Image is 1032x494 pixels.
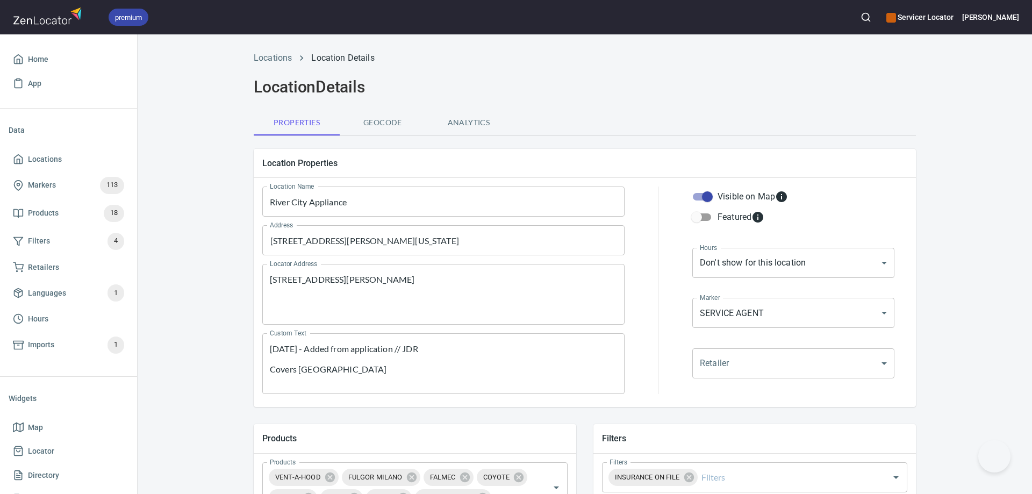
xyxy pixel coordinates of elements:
[962,5,1019,29] button: [PERSON_NAME]
[28,77,41,90] span: App
[109,9,148,26] div: premium
[107,235,124,247] span: 4
[608,472,686,482] span: INSURANCE ON FILE
[608,469,698,486] div: INSURANCE ON FILE
[311,53,374,63] a: Location Details
[699,467,872,488] input: Filters
[9,255,128,280] a: Retailers
[424,472,462,482] span: FALMEC
[692,248,894,278] div: Don't show for this location
[13,4,85,27] img: zenlocator
[751,211,764,224] svg: Featured locations are moved to the top of the search results list.
[9,171,128,199] a: Markers113
[28,53,48,66] span: Home
[718,211,764,224] div: Featured
[888,470,904,485] button: Open
[9,147,128,171] a: Locations
[9,47,128,71] a: Home
[28,206,59,220] span: Products
[9,117,128,143] li: Data
[9,307,128,331] a: Hours
[962,11,1019,23] h6: [PERSON_NAME]
[28,287,66,300] span: Languages
[9,463,128,488] a: Directory
[886,13,896,23] button: color-CE600E
[107,287,124,299] span: 1
[270,274,617,315] textarea: [STREET_ADDRESS][PERSON_NAME]
[269,469,339,486] div: VENT-A-HOOD
[254,77,916,97] h2: Location Details
[262,433,568,444] h5: Products
[270,343,617,384] textarea: [DATE] - Added from application // JDR Covers [GEOGRAPHIC_DATA]
[107,339,124,351] span: 1
[692,348,894,378] div: ​
[692,298,894,328] div: SERVICE AGENT
[262,157,907,169] h5: Location Properties
[775,190,788,203] svg: Whether the location is visible on the map.
[260,116,333,130] span: Properties
[342,472,409,482] span: FULGOR MILANO
[100,179,124,191] span: 113
[104,207,124,219] span: 18
[346,116,419,130] span: Geocode
[9,71,128,96] a: App
[9,439,128,463] a: Locator
[9,416,128,440] a: Map
[854,5,878,29] button: Search
[28,261,59,274] span: Retailers
[886,5,953,29] div: Manage your apps
[718,190,788,203] div: Visible on Map
[28,178,56,192] span: Markers
[9,331,128,359] a: Imports1
[109,12,148,23] span: premium
[342,469,420,486] div: FULGOR MILANO
[9,199,128,227] a: Products18
[978,440,1010,472] iframe: Help Scout Beacon - Open
[28,445,54,458] span: Locator
[432,116,505,130] span: Analytics
[9,385,128,411] li: Widgets
[28,312,48,326] span: Hours
[602,433,907,444] h5: Filters
[269,472,327,482] span: VENT-A-HOOD
[28,338,54,352] span: Imports
[424,469,474,486] div: FALMEC
[886,11,953,23] h6: Servicer Locator
[254,52,916,65] nav: breadcrumb
[28,153,62,166] span: Locations
[28,421,43,434] span: Map
[28,469,59,482] span: Directory
[254,53,292,63] a: Locations
[9,227,128,255] a: Filters4
[9,279,128,307] a: Languages1
[477,469,528,486] div: COYOTE
[477,472,517,482] span: COYOTE
[28,234,50,248] span: Filters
